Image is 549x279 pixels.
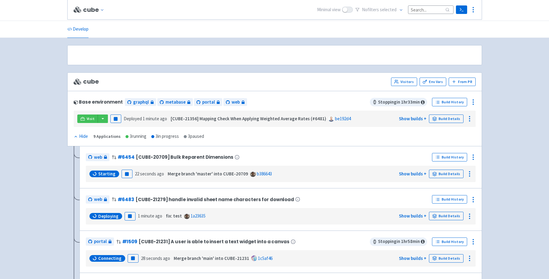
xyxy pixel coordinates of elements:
strong: Merge branch 'main' into CUBE-21231 [174,255,249,261]
a: web [223,98,247,106]
a: Build Details [429,115,464,123]
a: Build History [432,153,467,161]
span: graphql [133,99,149,106]
a: 1c5af46 [258,255,273,261]
time: 22 seconds ago [135,171,164,177]
a: Show builds + [399,255,427,261]
span: metabase [166,99,186,106]
time: 1 minute ago [143,116,167,121]
button: Pause [125,212,136,221]
strong: [CUBE-21356] Mapping Check When Applying Weighted Average Rates (#6481) [171,116,326,121]
span: Starting [98,171,115,177]
time: 28 seconds ago [141,255,170,261]
span: web [232,99,240,106]
a: #6454 [118,154,135,160]
div: Base environment [74,99,123,105]
span: portal [94,238,107,245]
div: 3 in progress [151,133,179,140]
a: be192d4 [335,116,351,121]
span: Deploying [98,213,119,219]
strong: Merge branch 'master' into CUBE-20709 [168,171,248,177]
a: Build History [432,98,467,106]
span: [CUBE-20709] Bulk Reparent Dimensions [136,154,233,160]
span: Minimal view [317,6,341,13]
span: web [94,196,102,203]
a: web [86,195,109,204]
a: Visitors [391,78,417,86]
button: Pause [122,170,132,178]
a: graphql [125,98,156,106]
button: cube [83,6,106,13]
input: Search... [408,5,454,14]
a: Build History [432,237,467,246]
a: metabase [157,98,193,106]
a: portal [194,98,222,106]
time: 1 minute ago [138,213,162,219]
div: 9 Applications [93,133,121,140]
div: 3 running [126,133,146,140]
span: No filter s [362,6,397,13]
button: From PR [449,78,476,86]
span: Connecting [98,255,122,261]
a: b386643 [257,171,272,177]
a: 1a23635 [191,213,206,219]
span: Visit [87,116,95,121]
a: Develop [67,21,89,38]
span: Stopping in 1 hr 33 min [370,98,427,106]
a: Show builds + [399,213,427,219]
strong: fix: test [166,213,182,219]
button: Hide [74,133,89,140]
a: web [86,153,109,161]
a: #1509 [122,238,137,245]
span: Stopping in 1 hr 58 min [370,237,427,246]
a: Build History [432,195,467,204]
a: Build Details [429,212,464,220]
span: portal [202,99,215,106]
span: [CUBE-21279] handle invalid sheet name characters for download [136,197,294,202]
a: Build Details [429,254,464,263]
a: Visit [77,115,98,123]
button: Pause [128,254,139,263]
a: #6483 [118,196,134,203]
span: Deployed [124,116,167,121]
span: web [94,154,102,161]
a: Env Vars [420,78,446,86]
a: portal [86,237,114,246]
button: Pause [110,115,121,123]
span: [CUBE-21231] A user is able to insert a text widget into a canvas [139,239,290,244]
a: Show builds + [399,171,427,177]
a: Build Details [429,170,464,178]
a: Show builds + [399,116,427,121]
span: selected [380,7,397,12]
div: 3 paused [184,133,204,140]
span: cube [74,78,99,85]
a: Terminal [456,5,467,14]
